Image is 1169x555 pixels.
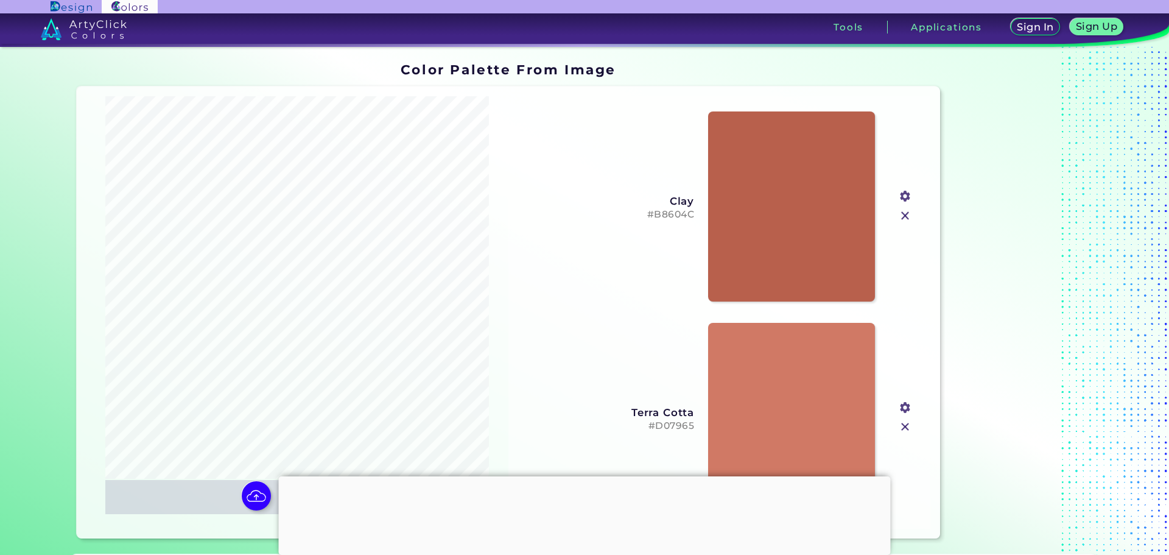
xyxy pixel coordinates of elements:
h3: Applications [911,23,982,32]
h5: Sign Up [1078,22,1115,31]
iframe: Advertisement [279,476,891,552]
h3: Tools [834,23,863,32]
h5: #D07965 [518,420,695,432]
h3: Terra Cotta [518,406,695,419]
h1: Color Palette From Image [401,60,616,79]
a: Sign In [1013,19,1058,35]
img: icon_close.svg [897,208,913,224]
h5: Sign In [1019,23,1052,32]
h5: #B8604C [518,209,695,221]
img: logo_artyclick_colors_white.svg [41,18,127,40]
h3: Clay [518,195,695,207]
a: Sign Up [1072,19,1121,35]
img: ArtyClick Design logo [51,1,91,13]
img: icon_close.svg [897,419,913,435]
iframe: Advertisement [945,58,1097,543]
img: icon picture [242,481,271,511]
